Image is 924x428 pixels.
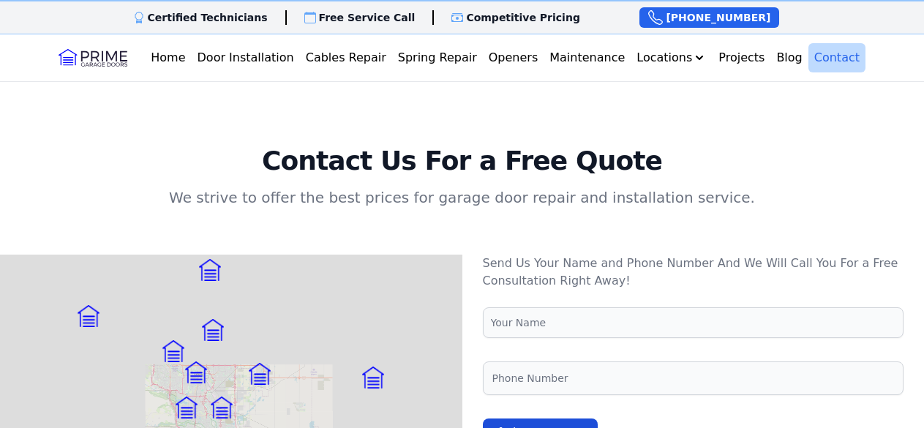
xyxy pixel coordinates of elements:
[78,305,99,327] img: Marker
[300,43,392,72] a: Cables Repair
[713,43,770,72] a: Projects
[148,10,268,25] p: Certified Technicians
[808,43,865,72] a: Contact
[483,361,904,395] input: Phone Number
[319,10,416,25] p: Free Service Call
[770,43,808,72] a: Blog
[145,43,191,72] a: Home
[59,46,127,70] img: Logo
[483,43,544,72] a: Openers
[466,10,580,25] p: Competitive Pricing
[631,43,713,72] button: Locations
[199,259,221,281] img: Marker
[544,43,631,72] a: Maintenance
[483,307,904,338] input: Your Name
[249,363,271,385] img: Marker
[211,397,233,418] img: Marker
[176,397,198,418] img: Marker
[192,43,300,72] a: Door Installation
[202,319,224,341] img: Marker
[639,7,779,28] a: [PHONE_NUMBER]
[185,361,207,383] img: Marker
[392,43,483,72] a: Spring Repair
[362,367,384,388] img: Marker
[162,340,184,362] img: Marker
[483,255,904,290] p: Send Us Your Name and Phone Number And We Will Call You For a Free Consultation Right Away!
